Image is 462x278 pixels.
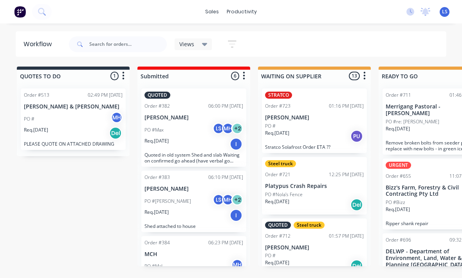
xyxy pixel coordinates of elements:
[265,244,364,251] p: [PERSON_NAME]
[144,114,243,121] p: [PERSON_NAME]
[24,141,123,147] p: PLEASE QUOTE ON ATTACHED DRAWING
[442,8,448,15] span: LS
[24,92,49,99] div: Order #513
[294,222,325,229] div: Steel truck
[386,236,411,244] div: Order #696
[24,116,34,123] p: PO #
[223,6,261,18] div: productivity
[23,40,56,49] div: Workflow
[386,162,411,169] div: URGENT
[21,88,126,150] div: Order #51302:49 PM [DATE][PERSON_NAME] & [PERSON_NAME]PO #MHReq.[DATE]DelPLEASE QUOTE ON ATTACHED...
[265,144,364,150] p: Stratco Solafrost Order ETA ??
[208,239,243,246] div: 06:23 PM [DATE]
[144,92,170,99] div: QUOTED
[435,251,454,270] iframe: Intercom live chat
[144,152,243,164] p: Quoted in old system Shed and slab Waiting on confirmed go ahead (have verbal go ahead from [PERS...
[144,239,170,246] div: Order #384
[208,174,243,181] div: 06:10 PM [DATE]
[265,160,296,167] div: Steel truck
[231,123,243,134] div: + 2
[144,126,164,134] p: PO #Max
[213,123,224,134] div: LS
[265,183,364,190] p: Platypus Crash Repairs
[265,123,276,130] p: PO #
[386,118,439,125] p: PO #re: [PERSON_NAME]
[350,130,363,143] div: PU
[262,88,367,153] div: STRATCOOrder #72301:16 PM [DATE][PERSON_NAME]PO #Req.[DATE]PUStratco Solafrost Order ETA ??
[144,186,243,192] p: [PERSON_NAME]
[144,251,243,258] p: MCH
[144,137,169,144] p: Req. [DATE]
[265,130,289,137] p: Req. [DATE]
[24,126,48,134] p: Req. [DATE]
[144,223,243,229] p: Shed attached to house
[231,259,243,271] div: MH
[265,233,291,240] div: Order #712
[265,222,291,229] div: QUOTED
[265,198,289,205] p: Req. [DATE]
[265,114,364,121] p: [PERSON_NAME]
[265,259,289,266] p: Req. [DATE]
[24,103,123,110] p: [PERSON_NAME] & [PERSON_NAME]
[386,125,410,132] p: Req. [DATE]
[141,88,246,167] div: QUOTEDOrder #38206:00 PM [DATE][PERSON_NAME]PO #MaxLSMH+2Req.[DATE]IQuoted in old system Shed and...
[265,252,276,259] p: PO #
[265,103,291,110] div: Order #723
[144,263,162,270] p: PO #Mal
[109,127,122,139] div: Del
[329,103,364,110] div: 01:16 PM [DATE]
[386,173,411,180] div: Order #655
[222,194,234,206] div: MH
[231,194,243,206] div: + 2
[179,40,194,48] span: Views
[89,36,167,52] input: Search for orders...
[265,191,303,198] p: PO #Nola's Fence
[201,6,223,18] div: sales
[265,171,291,178] div: Order #721
[329,171,364,178] div: 12:25 PM [DATE]
[14,6,26,18] img: Factory
[265,92,292,99] div: STRATCO
[329,233,364,240] div: 01:57 PM [DATE]
[141,171,246,232] div: Order #38306:10 PM [DATE][PERSON_NAME]PO #[PERSON_NAME]LSMH+2Req.[DATE]IShed attached to house
[386,206,410,213] p: Req. [DATE]
[88,92,123,99] div: 02:49 PM [DATE]
[213,194,224,206] div: LS
[350,260,363,272] div: Del
[111,112,123,123] div: MH
[208,103,243,110] div: 06:00 PM [DATE]
[222,123,234,134] div: MH
[350,199,363,211] div: Del
[144,103,170,110] div: Order #382
[144,174,170,181] div: Order #383
[230,138,242,150] div: I
[386,92,411,99] div: Order #711
[262,157,367,215] div: Steel truckOrder #72112:25 PM [DATE]Platypus Crash RepairsPO #Nola's FenceReq.[DATE]Del
[144,198,191,205] p: PO #[PERSON_NAME]
[144,209,169,216] p: Req. [DATE]
[386,199,405,206] p: PO #Bizz
[230,209,242,222] div: I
